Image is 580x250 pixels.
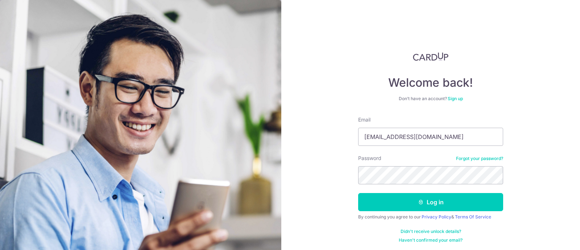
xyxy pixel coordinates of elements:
a: Sign up [448,96,463,101]
a: Haven't confirmed your email? [399,237,463,243]
img: CardUp Logo [413,52,448,61]
div: By continuing you agree to our & [358,214,503,220]
label: Email [358,116,370,123]
a: Terms Of Service [455,214,491,220]
div: Don’t have an account? [358,96,503,102]
input: Enter your Email [358,128,503,146]
h4: Welcome back! [358,75,503,90]
a: Didn't receive unlock details? [401,229,461,234]
label: Password [358,155,381,162]
a: Privacy Policy [422,214,451,220]
a: Forgot your password? [456,156,503,161]
button: Log in [358,193,503,211]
